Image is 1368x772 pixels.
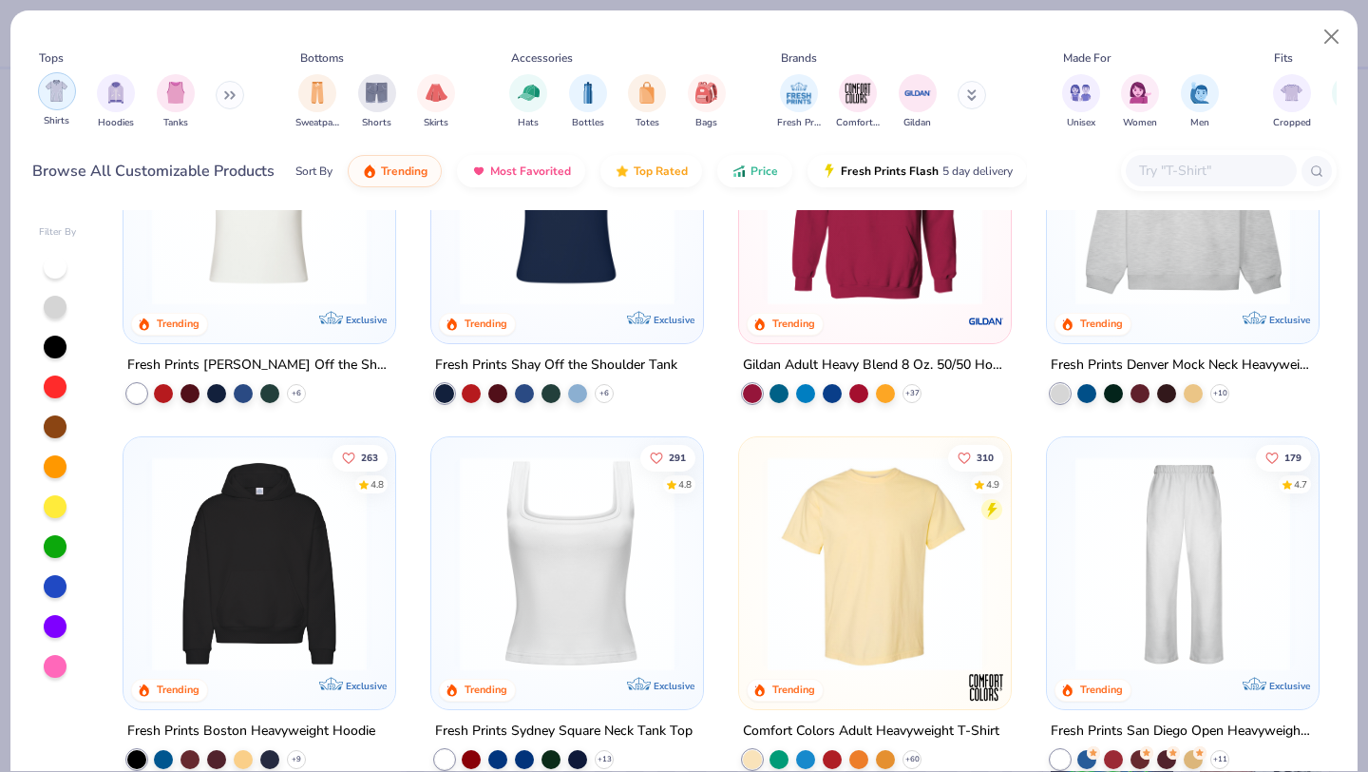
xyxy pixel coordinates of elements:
[1181,74,1219,130] button: filter button
[295,74,339,130] button: filter button
[836,116,880,130] span: Comfort Colors
[743,354,1007,377] div: Gildan Adult Heavy Blend 8 Oz. 50/50 Hooded Sweatshirt
[1066,456,1300,671] img: df5250ff-6f61-4206-a12c-24931b20f13c
[785,79,813,107] img: Fresh Prints Image
[44,114,69,128] span: Shirts
[1121,74,1159,130] div: filter for Women
[569,74,607,130] button: filter button
[518,82,540,104] img: Hats Image
[39,49,64,67] div: Tops
[1281,82,1302,104] img: Cropped Image
[371,477,385,492] div: 4.8
[1294,477,1307,492] div: 4.7
[509,74,547,130] button: filter button
[300,49,344,67] div: Bottoms
[654,314,694,326] span: Exclusive
[777,74,821,130] div: filter for Fresh Prints
[822,164,837,179] img: flash.gif
[490,164,571,179] span: Most Favorited
[1121,74,1159,130] button: filter button
[1070,82,1092,104] img: Unisex Image
[743,719,999,743] div: Comfort Colors Adult Heavyweight T-Shirt
[1268,679,1309,691] span: Exclusive
[636,116,659,130] span: Totes
[295,116,339,130] span: Sweatpants
[307,82,328,104] img: Sweatpants Image
[362,164,377,179] img: trending.gif
[358,74,396,130] button: filter button
[1273,74,1311,130] div: filter for Cropped
[511,49,573,67] div: Accessories
[684,90,918,305] img: af1e0f41-62ea-4e8f-9b2b-c8bb59fc549d
[1181,74,1219,130] div: filter for Men
[967,302,1005,340] img: Gildan logo
[758,90,992,305] img: 01756b78-01f6-4cc6-8d8a-3c30c1a0c8ac
[1274,49,1293,67] div: Fits
[615,164,630,179] img: TopRated.gif
[346,314,387,326] span: Exclusive
[1189,82,1210,104] img: Men Image
[750,164,778,179] span: Price
[1130,82,1151,104] img: Women Image
[688,74,726,130] div: filter for Bags
[450,90,684,305] img: 5716b33b-ee27-473a-ad8a-9b8687048459
[640,444,695,471] button: Like
[381,164,427,179] span: Trending
[1190,116,1209,130] span: Men
[295,163,332,180] div: Sort By
[165,82,186,104] img: Tanks Image
[899,74,937,130] div: filter for Gildan
[1268,314,1309,326] span: Exclusive
[598,753,612,764] span: + 13
[518,116,539,130] span: Hats
[1273,74,1311,130] button: filter button
[836,74,880,130] button: filter button
[450,456,684,671] img: 94a2aa95-cd2b-4983-969b-ecd512716e9a
[758,456,992,671] img: 029b8af0-80e6-406f-9fdc-fdf898547912
[986,477,999,492] div: 4.9
[904,388,919,399] span: + 37
[777,74,821,130] button: filter button
[841,164,939,179] span: Fresh Prints Flash
[97,74,135,130] div: filter for Hoodies
[578,82,598,104] img: Bottles Image
[1137,160,1283,182] input: Try "T-Shirt"
[366,82,388,104] img: Shorts Image
[807,155,1027,187] button: Fresh Prints Flash5 day delivery
[1256,444,1311,471] button: Like
[38,74,76,130] button: filter button
[1284,453,1301,462] span: 179
[142,456,376,671] img: 91acfc32-fd48-4d6b-bdad-a4c1a30ac3fc
[695,82,716,104] img: Bags Image
[977,453,994,462] span: 310
[1062,74,1100,130] button: filter button
[1314,19,1350,55] button: Close
[142,90,376,305] img: a1c94bf0-cbc2-4c5c-96ec-cab3b8502a7f
[628,74,666,130] button: filter button
[509,74,547,130] div: filter for Hats
[903,116,931,130] span: Gildan
[1123,116,1157,130] span: Women
[628,74,666,130] div: filter for Totes
[358,74,396,130] div: filter for Shorts
[678,477,692,492] div: 4.8
[844,79,872,107] img: Comfort Colors Image
[899,74,937,130] button: filter button
[457,155,585,187] button: Most Favorited
[717,155,792,187] button: Price
[1051,354,1315,377] div: Fresh Prints Denver Mock Neck Heavyweight Sweatshirt
[948,444,1003,471] button: Like
[669,453,686,462] span: 291
[98,116,134,130] span: Hoodies
[292,753,301,764] span: + 9
[1212,388,1226,399] span: + 10
[781,49,817,67] div: Brands
[157,74,195,130] div: filter for Tanks
[695,116,717,130] span: Bags
[333,444,389,471] button: Like
[157,74,195,130] button: filter button
[39,225,77,240] div: Filter By
[292,388,301,399] span: + 6
[163,116,188,130] span: Tanks
[417,74,455,130] button: filter button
